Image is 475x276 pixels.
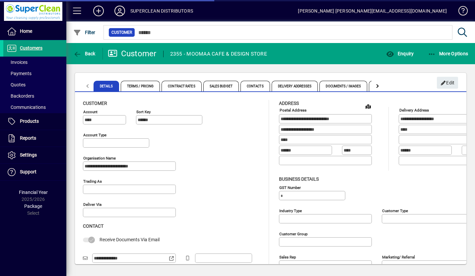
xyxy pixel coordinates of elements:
button: Filter [72,26,97,38]
span: Filter [73,30,96,35]
span: Documents / Images [319,81,367,91]
a: Settings [3,147,66,163]
mat-label: Trading as [83,179,102,184]
div: 2355 - MOOMAA CAFE & DESIGN STORE [170,49,267,59]
a: Payments [3,68,66,79]
a: Knowledge Base [453,1,467,23]
div: Customer [108,48,157,59]
span: Contract Rates [162,81,201,91]
button: More Options [426,48,470,60]
a: Quotes [3,79,66,90]
span: Back [73,51,96,56]
mat-label: Deliver via [83,202,102,207]
a: View on map [363,101,373,112]
button: Add [88,5,109,17]
span: Details [94,81,119,91]
a: Backorders [3,90,66,102]
span: Customer [111,29,132,36]
span: Terms / Pricing [121,81,160,91]
span: Financial Year [19,190,48,195]
mat-label: Account Type [83,133,106,137]
button: Edit [437,77,458,89]
span: Sales Budget [203,81,239,91]
span: Products [20,118,39,124]
span: Address [279,101,299,106]
span: Contact [83,223,103,229]
span: Custom Fields [369,81,406,91]
span: Delivery Addresses [272,81,318,91]
app-page-header-button: Back [66,48,103,60]
span: Business details [279,176,319,182]
span: Package [24,204,42,209]
span: Communications [7,105,46,110]
mat-label: Industry type [279,208,302,213]
mat-label: Account [83,110,98,114]
mat-label: Sort key [136,110,151,114]
button: Profile [109,5,130,17]
a: Home [3,23,66,40]
mat-label: Organisation name [83,156,116,161]
mat-label: Marketing/ Referral [382,254,415,259]
span: Reports [20,135,36,141]
span: Receive Documents Via Email [100,237,160,242]
span: Customer [83,101,107,106]
a: Support [3,164,66,180]
mat-label: GST Number [279,185,301,190]
mat-label: Customer type [382,208,408,213]
div: SUPERCLEAN DISTRIBUTORS [130,6,193,16]
mat-label: Sales rep [279,254,296,259]
a: Communications [3,102,66,113]
div: [PERSON_NAME] [PERSON_NAME][EMAIL_ADDRESS][DOMAIN_NAME] [298,6,447,16]
button: Enquiry [384,48,415,60]
button: Back [72,48,97,60]
a: Reports [3,130,66,147]
span: Edit [441,77,455,88]
mat-label: Customer group [279,231,307,236]
span: Home [20,28,32,34]
span: Quotes [7,82,26,87]
span: More Options [428,51,468,56]
span: Support [20,169,36,174]
a: Invoices [3,57,66,68]
span: Settings [20,152,37,158]
span: Customers [20,45,42,51]
span: Contacts [240,81,270,91]
span: Invoices [7,60,28,65]
span: Enquiry [386,51,414,56]
a: Products [3,113,66,130]
span: Payments [7,71,32,76]
span: Backorders [7,93,34,99]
